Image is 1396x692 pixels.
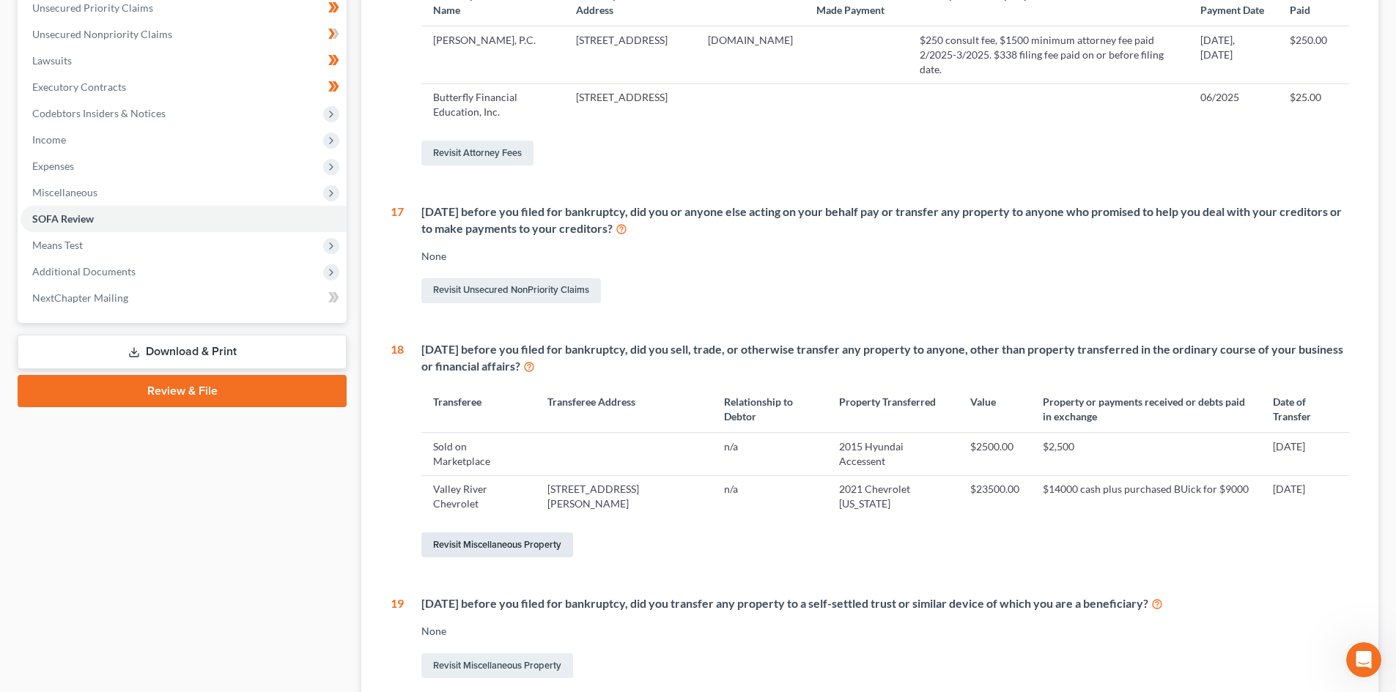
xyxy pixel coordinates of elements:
[421,83,564,126] td: Butterfly Financial Education, Inc.
[21,206,347,232] a: SOFA Review
[696,26,805,83] td: [DOMAIN_NAME]
[421,624,1349,639] div: None
[421,532,573,557] a: Revisit Miscellaneous Property
[42,8,65,31] img: Profile image for James
[12,415,240,476] div: Hi [PERSON_NAME]! Thank you for the suggestion! I will look into getting this added to help our u...
[251,474,275,497] button: Send a message…
[421,141,533,165] a: Revisit Attorney Fees
[12,381,281,415] div: James says…
[1261,475,1349,518] td: [DATE]
[32,107,166,119] span: Codebtors Insiders & Notices
[421,653,573,678] a: Revisit Miscellaneous Property
[23,196,224,222] b: [PERSON_NAME][EMAIL_ADDRESS][DOMAIN_NAME]
[391,595,404,681] div: 19
[63,390,145,400] b: [PERSON_NAME]
[32,81,126,93] span: Executory Contracts
[12,12,281,70] div: Operator says…
[827,433,958,475] td: 2015 Hyundai Accessent
[23,166,229,223] div: You’ll get replies here and in your email: ✉️
[421,595,1349,612] div: [DATE] before you filed for bankruptcy, did you transfer any property to a self-settled trust or ...
[18,335,347,369] a: Download & Print
[827,475,958,518] td: 2021 Chevrolet [US_STATE]
[1261,387,1349,433] th: Date of Transfer
[421,475,536,518] td: Valley River Chevrolet
[46,480,58,491] button: Gif picker
[421,341,1349,375] div: [DATE] before you filed for bankruptcy, did you sell, trade, or otherwise transfer any property t...
[70,480,81,491] button: Upload attachment
[421,249,1349,264] div: None
[32,28,172,40] span: Unsecured Nonpriority Claims
[1346,642,1381,677] iframe: Intercom live chat
[421,387,536,433] th: Transferee
[21,74,347,100] a: Executory Contracts
[32,291,128,304] span: NextChapter Mailing
[32,160,74,172] span: Expenses
[1031,433,1261,475] td: $2,500
[257,6,284,32] div: Close
[421,26,564,83] td: [PERSON_NAME], P.C.
[32,1,153,14] span: Unsecured Priority Claims
[12,70,281,157] div: Sarah says…
[36,246,105,258] b: A few hours
[536,387,712,433] th: Transferee Address
[10,6,37,34] button: go back
[21,21,347,48] a: Unsecured Nonpriority Claims
[959,387,1031,433] th: Value
[32,133,66,146] span: Income
[421,204,1349,237] div: [DATE] before you filed for bankruptcy, did you or anyone else acting on your behalf pay or trans...
[827,387,958,433] th: Property Transferred
[536,475,712,518] td: [STREET_ADDRESS][PERSON_NAME]
[71,7,166,18] h1: [PERSON_NAME]
[712,475,828,518] td: n/a
[64,79,270,136] div: I moved a credit from Sch F to Sch D. Now how do I link that Creditor to the secured item rather ...
[12,157,240,269] div: You’ll get replies here and in your email:✉️[PERSON_NAME][EMAIL_ADDRESS][DOMAIN_NAME]Our usual re...
[32,212,94,225] span: SOFA Review
[12,157,281,280] div: Operator says…
[421,433,536,475] td: Sold on Marketplace
[1031,387,1261,433] th: Property or payments received or debts paid in exchange
[1278,26,1349,83] td: $250.00
[391,341,404,560] div: 18
[32,54,72,67] span: Lawsuits
[53,280,281,369] div: NM I figured it out -- I will say there is nothing in help about "linking liens" when moving cred...
[1278,83,1349,126] td: $25.00
[908,26,1189,83] td: $250 consult fee, $1500 minimum attorney fee paid 2/2025-3/2025. $338 filing fee paid on or befor...
[712,387,828,433] th: Relationship to Debtor
[421,278,601,303] a: Revisit Unsecured NonPriority Claims
[23,231,229,259] div: Our usual reply time 🕒
[12,280,281,381] div: Sarah says…
[564,26,697,83] td: [STREET_ADDRESS]
[21,285,347,311] a: NextChapter Mailing
[53,70,281,145] div: I moved a credit from Sch F to Sch D. Now how do I link that Creditor to the secured item rather ...
[1261,433,1349,475] td: [DATE]
[1189,83,1278,126] td: 06/2025
[23,480,34,491] button: Emoji picker
[12,449,281,474] textarea: Message…
[64,289,270,360] div: NM I figured it out -- I will say there is nothing in help about "linking liens" when moving cred...
[21,48,347,74] a: Lawsuits
[391,204,404,306] div: 17
[12,415,281,508] div: James says…
[44,383,59,398] img: Profile image for James
[32,239,83,251] span: Means Test
[63,388,248,401] div: joined the conversation
[32,265,136,278] span: Additional Documents
[712,433,828,475] td: n/a
[23,424,229,467] div: Hi [PERSON_NAME]! Thank you for the suggestion! I will look into getting this added to help our u...
[1189,26,1278,83] td: [DATE], [DATE]
[1031,475,1261,518] td: $14000 cash plus purchased BUick for $9000
[564,83,697,126] td: [STREET_ADDRESS]
[32,186,97,198] span: Miscellaneous
[18,375,347,407] a: Review & File
[959,475,1031,518] td: $23500.00
[229,6,257,34] button: Home
[71,18,176,33] p: Active in the last 15m
[959,433,1031,475] td: $2500.00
